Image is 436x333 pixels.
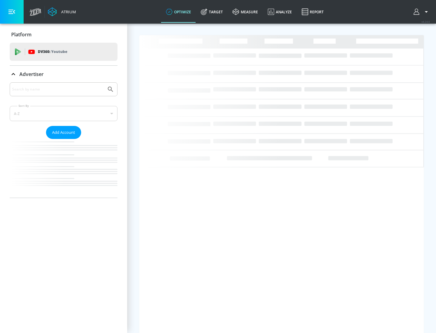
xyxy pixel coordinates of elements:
[10,139,117,198] nav: list of Advertiser
[10,43,117,61] div: DV360: Youtube
[17,104,30,108] label: Sort By
[421,20,430,23] span: v 4.24.0
[59,9,76,15] div: Atrium
[228,1,263,23] a: measure
[10,26,117,43] div: Platform
[19,71,44,77] p: Advertiser
[38,48,67,55] p: DV360:
[10,106,117,121] div: A-Z
[196,1,228,23] a: Target
[12,85,104,93] input: Search by name
[297,1,329,23] a: Report
[46,126,81,139] button: Add Account
[48,7,76,16] a: Atrium
[52,129,75,136] span: Add Account
[11,31,31,38] p: Platform
[263,1,297,23] a: Analyze
[51,48,67,55] p: Youtube
[10,66,117,83] div: Advertiser
[10,82,117,198] div: Advertiser
[161,1,196,23] a: optimize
